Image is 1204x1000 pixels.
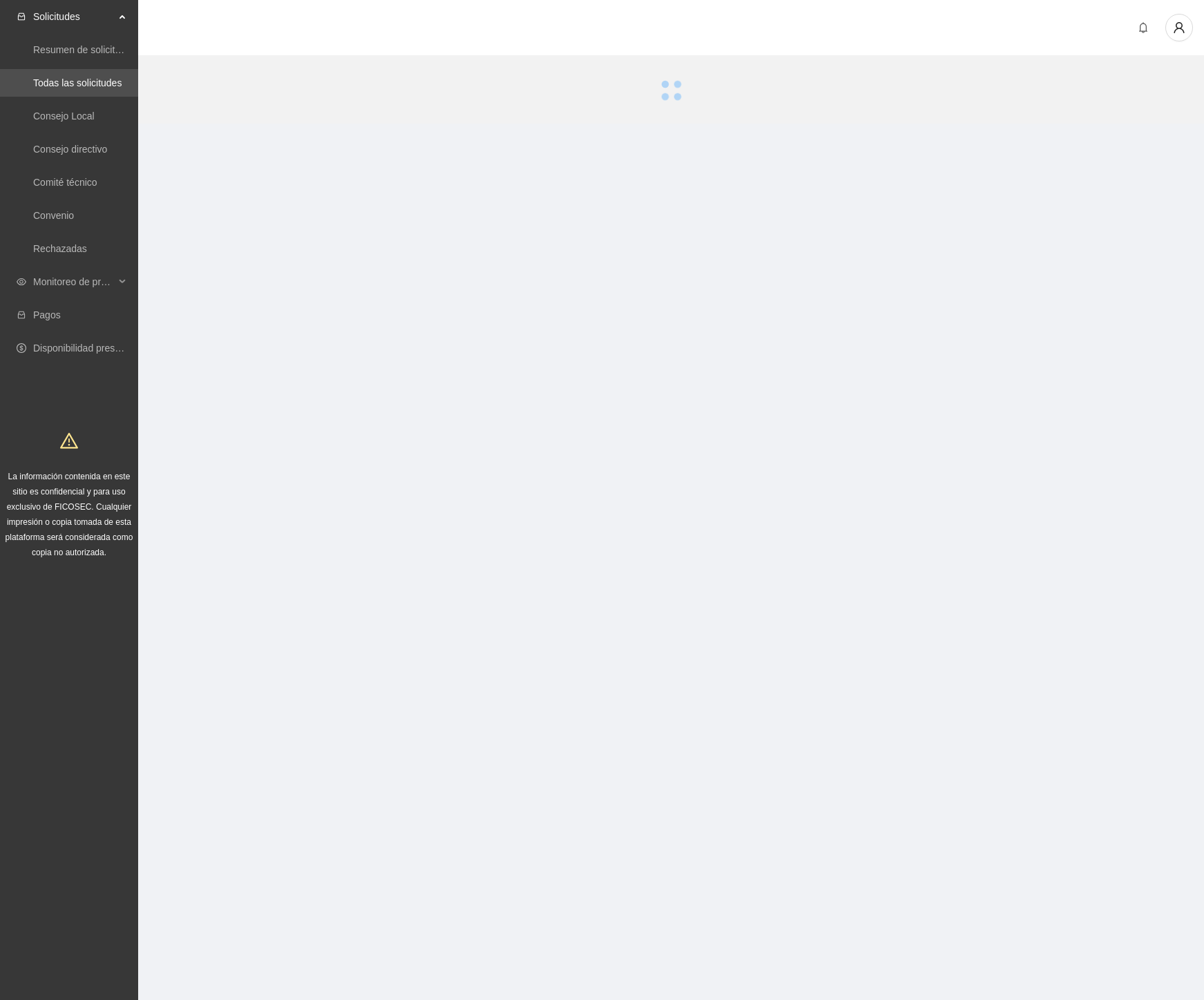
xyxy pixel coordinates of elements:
span: inbox [17,12,26,21]
span: Monitoreo de proyectos [33,268,115,296]
a: Disponibilidad presupuestal [33,343,151,354]
span: Solicitudes [33,3,115,30]
a: Consejo Local [33,110,95,122]
span: La información contenida en este sitio es confidencial y para uso exclusivo de FICOSEC. Cualquier... [6,472,133,557]
a: Todas las solicitudes [33,77,122,88]
span: eye [17,277,26,287]
a: Resumen de solicitudes por aprobar [33,44,189,55]
a: Pagos [33,309,61,320]
a: Comité técnico [33,177,97,188]
span: user [1166,21,1192,34]
span: warning [60,432,78,450]
a: Rechazadas [33,243,87,254]
a: Consejo directivo [33,144,107,155]
a: Convenio [33,210,74,221]
button: user [1165,14,1193,41]
span: bell [1133,22,1154,33]
button: bell [1132,17,1154,39]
